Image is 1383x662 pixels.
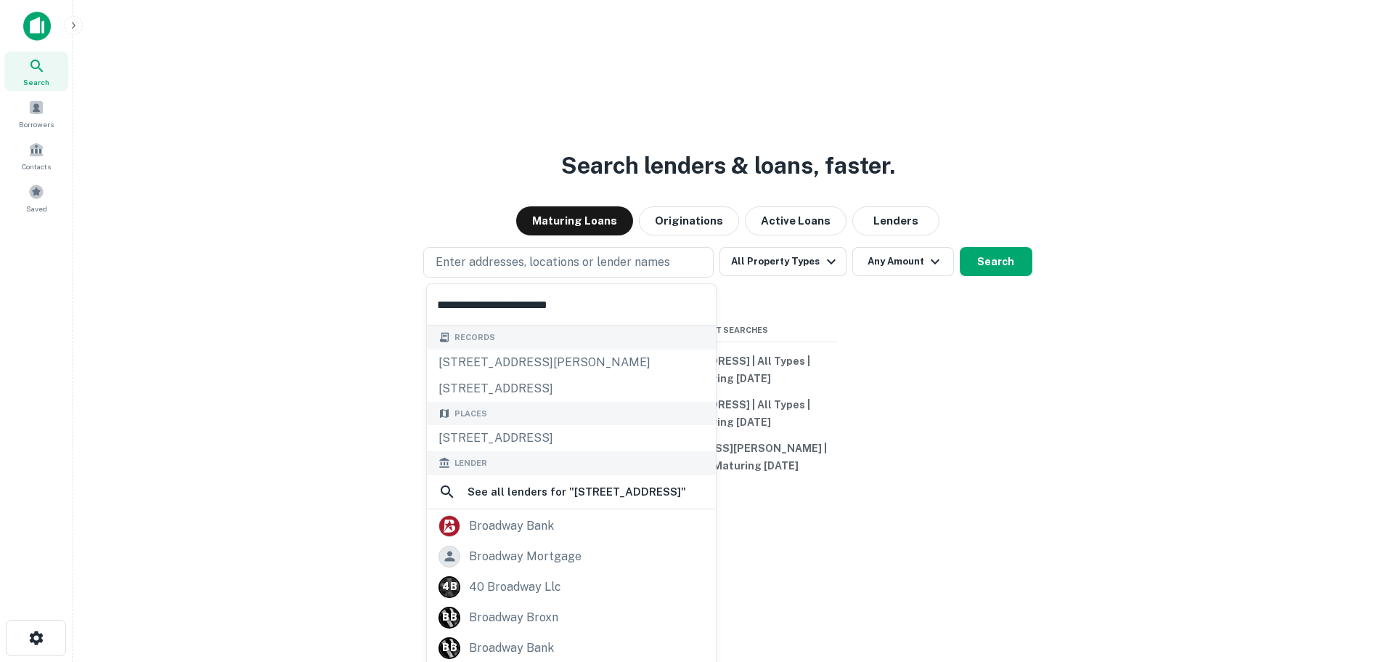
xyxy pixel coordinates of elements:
iframe: Chat Widget [1310,546,1383,615]
button: Search [960,247,1032,276]
button: Active Loans [745,206,846,235]
a: Contacts [4,136,68,175]
button: [STREET_ADDRESS][PERSON_NAME] | All Types | Maturing [DATE] [619,435,837,479]
p: Enter addresses, locations or lender names [436,254,670,271]
button: Any Amount [852,247,954,276]
img: capitalize-icon.png [23,12,51,41]
button: Maturing Loans [516,206,633,235]
h3: Search lenders & loans, faster. [561,148,895,183]
button: Lenders [852,206,939,235]
a: 4 B40 broadway llc [427,572,716,602]
a: B Bbroadway broxn [427,602,716,633]
button: Enter addresses, locations or lender names [423,247,714,278]
a: Borrowers [4,94,68,133]
span: Lender [454,457,487,469]
button: All Property Types [719,247,846,276]
a: Search [4,52,68,91]
div: broadway mortgage [469,546,582,568]
button: [STREET_ADDRESS] | All Types | Maturing [DATE] [619,392,837,435]
p: B B [442,640,457,655]
span: Saved [26,203,47,214]
span: Recent Searches [619,324,837,336]
button: Originations [639,206,739,235]
div: broadway bank [469,515,554,537]
span: Contacts [22,161,51,172]
div: broadway broxn [469,607,558,629]
div: [STREET_ADDRESS][PERSON_NAME] [427,350,716,376]
a: broadway mortgage [427,541,716,572]
div: [STREET_ADDRESS] [427,425,716,451]
button: [STREET_ADDRESS] | All Types | Maturing [DATE] [619,348,837,392]
p: 4 B [442,579,457,594]
div: broadway bank [469,637,554,659]
a: Saved [4,178,68,217]
img: picture [439,516,460,536]
h6: See all lenders for " [STREET_ADDRESS] " [468,483,686,501]
span: Borrowers [19,118,54,130]
span: Records [454,331,495,344]
span: Search [23,76,49,88]
div: [STREET_ADDRESS] [427,376,716,402]
p: B B [442,610,457,625]
div: 40 broadway llc [469,576,561,598]
span: Places [454,408,487,420]
a: broadway bank [427,511,716,541]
